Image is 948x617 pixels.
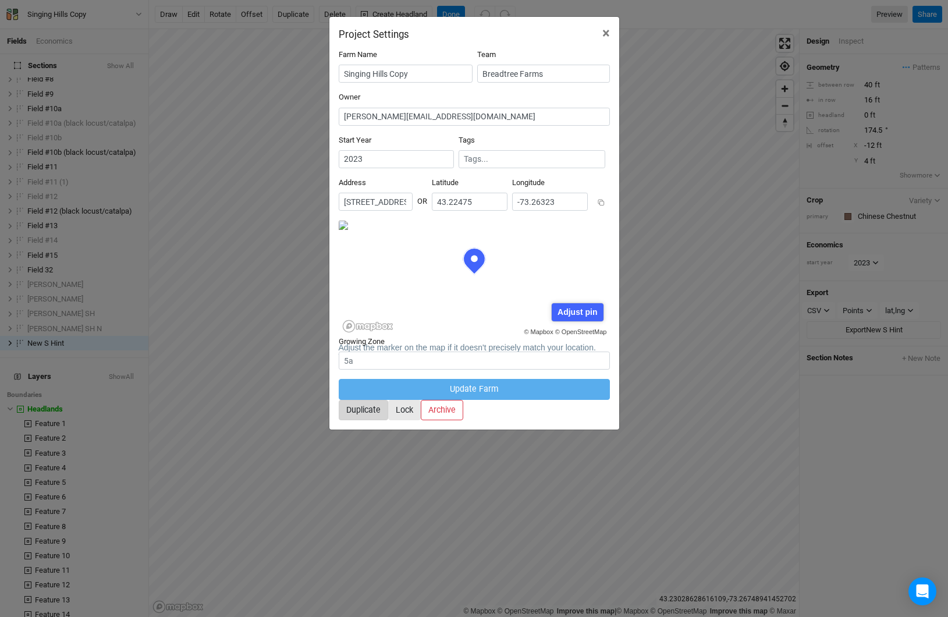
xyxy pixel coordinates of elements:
[339,178,366,188] label: Address
[524,328,553,335] a: © Mapbox
[512,193,588,211] input: Longitude
[421,400,463,420] button: Archive
[908,577,936,605] div: Open Intercom Messenger
[342,320,393,333] a: Mapbox logo
[555,328,607,335] a: © OpenStreetMap
[339,135,371,146] label: Start Year
[602,25,610,41] span: ×
[339,92,360,102] label: Owner
[459,135,475,146] label: Tags
[339,150,454,168] input: Start Year
[417,187,427,207] div: OR
[512,178,545,188] label: Longitude
[339,400,388,420] button: Duplicate
[432,193,507,211] input: Latitude
[339,352,610,370] input: 5a
[592,194,610,211] button: Copy
[339,49,377,60] label: Farm Name
[339,336,385,347] label: Growing Zone
[339,29,409,40] h2: Project Settings
[339,193,413,211] input: Address (123 James St...)
[388,400,421,420] button: Lock
[477,65,610,83] input: Breadtree Farms
[593,17,619,49] button: Close
[464,153,600,165] input: Tags...
[339,379,610,399] button: Update Farm
[552,303,603,321] div: Adjust pin
[339,108,610,126] input: russell@breadtreefarms.com
[432,178,459,188] label: Latitude
[339,65,473,83] input: Project/Farm Name
[477,49,496,60] label: Team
